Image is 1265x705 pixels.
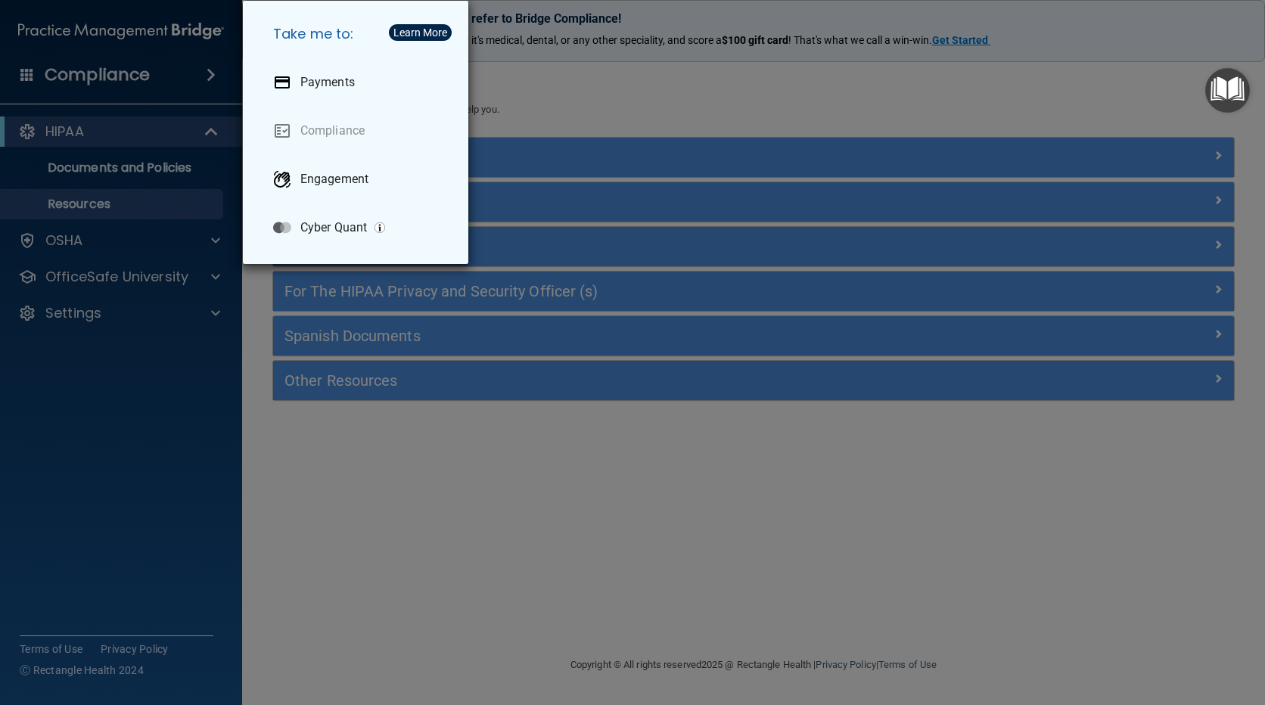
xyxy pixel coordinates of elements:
p: Payments [300,75,355,90]
p: Cyber Quant [300,220,367,235]
p: Engagement [300,172,368,187]
h5: Take me to: [261,13,456,55]
button: Learn More [389,24,452,41]
a: Payments [261,61,456,104]
a: Engagement [261,158,456,200]
a: Compliance [261,110,456,152]
a: Cyber Quant [261,207,456,249]
button: Open Resource Center [1205,68,1250,113]
div: Learn More [393,27,447,38]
